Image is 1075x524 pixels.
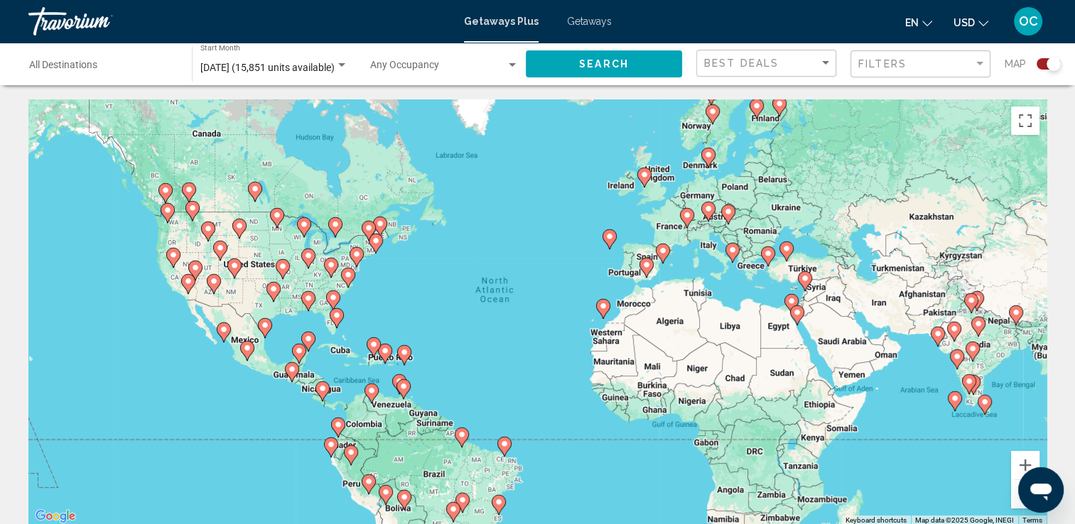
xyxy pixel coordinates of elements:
[1022,516,1042,524] a: Terms
[858,58,907,70] span: Filters
[905,12,932,33] button: Change language
[905,17,919,28] span: en
[567,16,612,27] a: Getaways
[954,17,975,28] span: USD
[704,58,779,69] span: Best Deals
[200,62,335,73] span: [DATE] (15,851 units available)
[1011,480,1039,508] button: Zoom out
[954,12,988,33] button: Change currency
[526,50,682,77] button: Search
[850,50,990,79] button: Filter
[704,58,832,70] mat-select: Sort by
[915,516,1014,524] span: Map data ©2025 Google, INEGI
[1010,6,1047,36] button: User Menu
[1019,14,1038,28] span: OC
[28,7,450,36] a: Travorium
[579,59,629,70] span: Search
[1011,451,1039,479] button: Zoom in
[464,16,539,27] a: Getaways Plus
[1018,467,1064,513] iframe: Button to launch messaging window
[1005,54,1026,74] span: Map
[1011,107,1039,135] button: Toggle fullscreen view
